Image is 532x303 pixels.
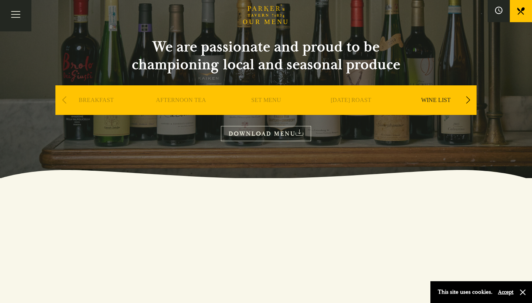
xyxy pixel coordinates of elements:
button: Close and accept [519,289,526,296]
a: BREAKFAST [79,96,114,126]
div: Next slide [463,92,473,108]
div: 5 / 9 [395,85,477,137]
div: 4 / 9 [310,85,392,137]
div: 2 / 9 [140,85,222,137]
a: WINE LIST [421,96,451,126]
a: DOWNLOAD MENU [221,126,311,141]
button: Accept [498,289,514,296]
a: SET MENU [251,96,281,126]
div: 3 / 9 [225,85,307,137]
div: 1 / 9 [55,85,137,137]
a: AFTERNOON TEA [156,96,206,126]
div: Previous slide [59,92,69,108]
h1: OUR MENU [243,18,289,26]
h2: We are passionate and proud to be championing local and seasonal produce [118,38,414,74]
a: [DATE] ROAST [331,96,371,126]
p: This site uses cookies. [438,287,492,297]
